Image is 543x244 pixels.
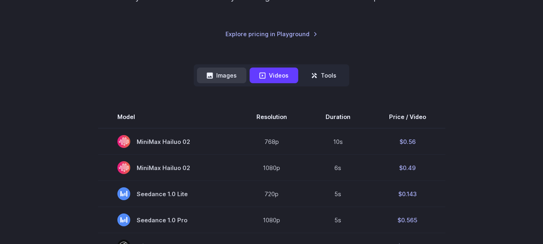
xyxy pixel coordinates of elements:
td: 10s [306,128,370,155]
span: Seedance 1.0 Pro [117,213,218,226]
td: 1080p [237,207,306,233]
td: 720p [237,181,306,207]
td: $0.143 [370,181,445,207]
td: $0.56 [370,128,445,155]
td: $0.565 [370,207,445,233]
td: 5s [306,181,370,207]
td: 5s [306,207,370,233]
button: Images [197,68,246,83]
td: 6s [306,155,370,181]
th: Resolution [237,106,306,128]
td: 768p [237,128,306,155]
th: Duration [306,106,370,128]
th: Price / Video [370,106,445,128]
th: Model [98,106,237,128]
td: 1080p [237,155,306,181]
span: Seedance 1.0 Lite [117,187,218,200]
td: $0.49 [370,155,445,181]
a: Explore pricing in Playground [225,29,318,39]
button: Videos [250,68,298,83]
button: Tools [301,68,346,83]
span: MiniMax Hailuo 02 [117,135,218,148]
span: MiniMax Hailuo 02 [117,161,218,174]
